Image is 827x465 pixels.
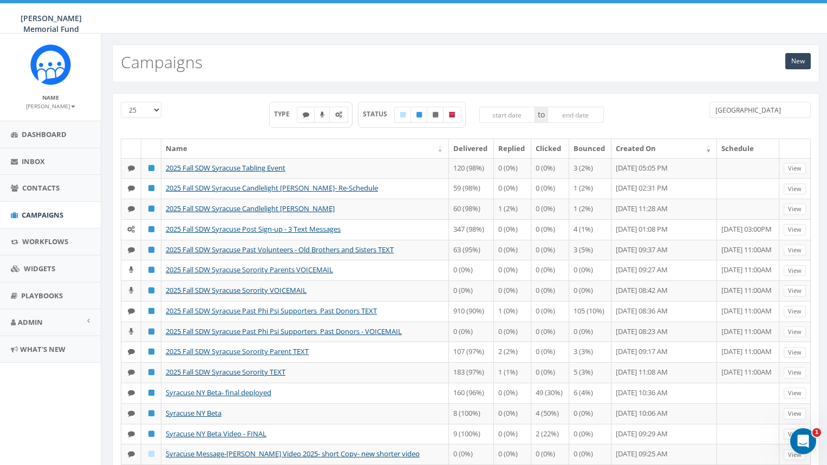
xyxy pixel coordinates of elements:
[531,424,569,444] td: 2 (22%)
[784,265,806,277] a: View
[717,280,779,301] td: [DATE] 11:00AM
[494,280,531,301] td: 0 (0%)
[494,301,531,322] td: 1 (0%)
[611,362,717,383] td: [DATE] 11:08 AM
[329,107,348,123] label: Automated Message
[128,205,135,212] i: Text SMS
[784,347,806,358] a: View
[717,260,779,280] td: [DATE] 11:00AM
[531,260,569,280] td: 0 (0%)
[449,158,494,179] td: 120 (98%)
[148,450,154,457] i: Draft
[128,246,135,253] i: Text SMS
[784,184,806,195] a: View
[449,403,494,424] td: 8 (100%)
[569,301,611,322] td: 105 (10%)
[717,219,779,240] td: [DATE] 03:00PM
[148,307,154,315] i: Published
[569,383,611,403] td: 6 (4%)
[784,245,806,256] a: View
[569,240,611,260] td: 3 (5%)
[569,444,611,464] td: 0 (0%)
[129,266,133,273] i: Ringless Voice Mail
[531,322,569,342] td: 0 (0%)
[433,112,438,118] i: Unpublished
[166,183,378,193] a: 2025 Fall SDW Syracuse Candlelight [PERSON_NAME]- Re-Schedule
[784,326,806,338] a: View
[784,449,806,461] a: View
[569,219,611,240] td: 4 (1%)
[611,240,717,260] td: [DATE] 09:37 AM
[569,260,611,280] td: 0 (0%)
[494,139,531,158] th: Replied
[128,165,135,172] i: Text SMS
[494,199,531,219] td: 1 (2%)
[784,224,806,235] a: View
[494,444,531,464] td: 0 (0%)
[18,317,43,327] span: Admin
[784,388,806,399] a: View
[569,362,611,383] td: 5 (3%)
[166,429,266,438] a: Syracuse NY Beta Video - FINAL
[531,280,569,301] td: 0 (0%)
[784,367,806,378] a: View
[411,107,428,123] label: Published
[148,287,154,294] i: Published
[22,129,67,139] span: Dashboard
[611,260,717,280] td: [DATE] 09:27 AM
[717,301,779,322] td: [DATE] 11:00AM
[128,369,135,376] i: Text SMS
[717,240,779,260] td: [DATE] 11:00AM
[531,444,569,464] td: 0 (0%)
[166,265,333,274] a: 2025 Fall SDW Syracuse Sorority Parents VOICEMAIL
[717,342,779,362] td: [DATE] 11:00AM
[449,362,494,383] td: 183 (97%)
[449,383,494,403] td: 160 (96%)
[274,109,297,119] span: TYPE
[569,403,611,424] td: 0 (0%)
[166,388,271,397] a: Syracuse NY Beta- final deployed
[709,102,811,118] input: Type to search
[531,240,569,260] td: 0 (0%)
[531,301,569,322] td: 0 (0%)
[166,204,335,213] a: 2025 Fall SDW Syracuse Candlelight [PERSON_NAME]
[449,240,494,260] td: 63 (95%)
[449,322,494,342] td: 0 (0%)
[569,199,611,219] td: 1 (2%)
[148,165,154,172] i: Published
[717,139,779,158] th: Schedule
[449,342,494,362] td: 107 (97%)
[427,107,444,123] label: Unpublished
[394,107,412,123] label: Draft
[494,383,531,403] td: 0 (0%)
[531,199,569,219] td: 0 (0%)
[494,362,531,383] td: 1 (1%)
[611,424,717,444] td: [DATE] 09:29 AM
[494,219,531,240] td: 0 (0%)
[129,287,133,294] i: Ringless Voice Mail
[784,204,806,215] a: View
[611,219,717,240] td: [DATE] 01:08 PM
[22,237,68,246] span: Workflows
[128,307,135,315] i: Text SMS
[548,107,604,123] input: end date
[531,403,569,424] td: 4 (50%)
[26,102,75,110] small: [PERSON_NAME]
[26,101,75,110] a: [PERSON_NAME]
[303,112,309,118] i: Text SMS
[611,280,717,301] td: [DATE] 08:42 AM
[569,280,611,301] td: 0 (0%)
[166,306,377,316] a: 2025 Fall SDW Syracuse Past Phi Psi Supporters_Past Donors TEXT
[42,94,59,101] small: Name
[569,178,611,199] td: 1 (2%)
[479,107,536,123] input: start date
[166,224,341,234] a: 2025 Fall SDW Syracuse Post Sign-up - 3 Text Messages
[784,163,806,174] a: View
[531,139,569,158] th: Clicked
[531,383,569,403] td: 49 (30%)
[611,444,717,464] td: [DATE] 09:25 AM
[22,210,63,220] span: Campaigns
[790,428,816,454] iframe: Intercom live chat
[611,301,717,322] td: [DATE] 08:36 AM
[20,344,66,354] span: What's New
